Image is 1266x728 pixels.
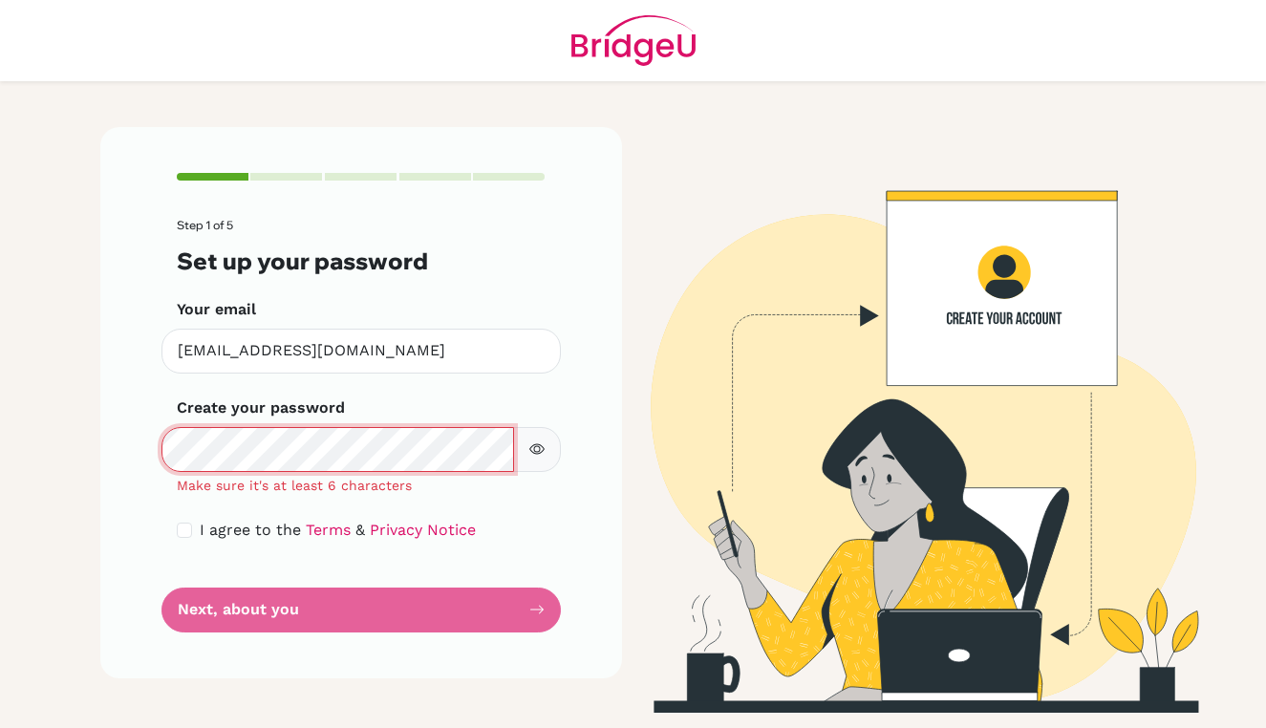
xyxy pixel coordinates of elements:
span: I agree to the [200,521,301,539]
input: Insert your email* [161,329,561,374]
span: & [355,521,365,539]
label: Your email [177,298,256,321]
span: Step 1 of 5 [177,218,233,232]
div: Make sure it's at least 6 characters [161,476,561,496]
h3: Set up your password [177,247,546,275]
label: Create your password [177,396,345,419]
a: Terms [306,521,351,539]
a: Privacy Notice [370,521,476,539]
